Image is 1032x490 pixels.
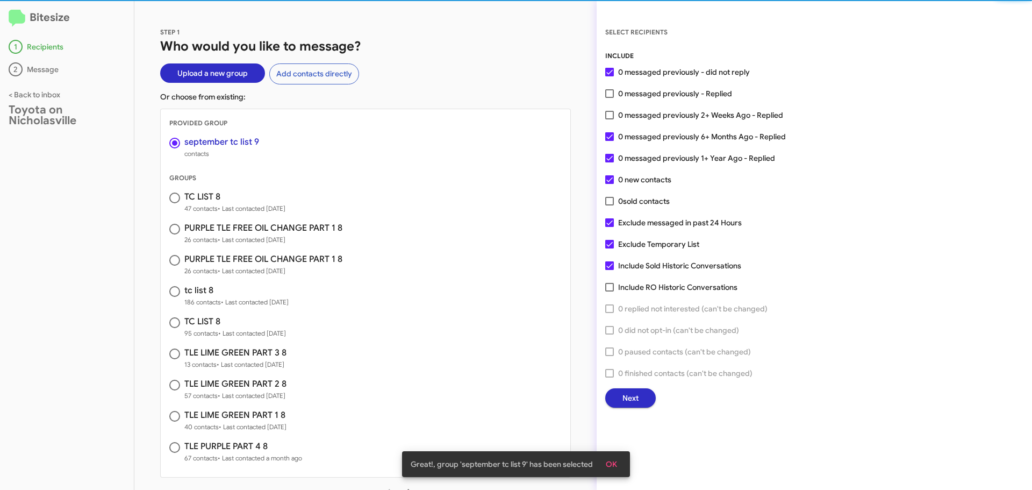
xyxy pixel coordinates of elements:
h3: TLE PURPLE PART 4 8 [184,442,302,451]
span: Next [622,388,639,408]
span: 0 paused contacts (can't be changed) [618,345,751,358]
div: Recipients [9,40,125,54]
span: Great!, group 'september tc list 9' has been selected [411,459,593,470]
h1: Who would you like to message? [160,38,571,55]
h3: TC LIST 8 [184,317,286,326]
h3: TC LIST 8 [184,193,285,201]
span: 0 [618,195,670,208]
span: Include Sold Historic Conversations [618,259,741,272]
span: 0 messaged previously 6+ Months Ago - Replied [618,130,786,143]
div: 1 [9,40,23,54]
span: 0 new contacts [618,173,671,186]
span: 67 contacts [184,453,302,464]
span: OK [606,455,617,474]
span: SELECT RECIPIENTS [605,28,668,36]
span: 186 contacts [184,297,289,308]
span: • Last contacted [DATE] [219,423,286,431]
span: • Last contacted [DATE] [218,204,285,212]
button: Next [605,388,656,408]
span: 13 contacts [184,359,286,370]
span: 0 replied not interested (can't be changed) [618,302,768,315]
span: 0 did not opt-in (can't be changed) [618,324,739,337]
img: logo-minimal.svg [9,10,25,27]
span: 0 messaged previously 1+ Year Ago - Replied [618,152,775,165]
a: < Back to inbox [9,90,60,100]
span: STEP 1 [160,28,180,36]
span: • Last contacted [DATE] [221,298,289,306]
h3: TLE LIME GREEN PART 2 8 [184,380,286,388]
div: 2 [9,62,23,76]
h3: tc list 8 [184,286,289,295]
h3: PURPLE TLE FREE OIL CHANGE PART 1 8 [184,224,342,232]
span: 40 contacts [184,422,286,432]
h3: TLE LIME GREEN PART 3 8 [184,349,286,357]
button: Upload a new group [160,63,265,83]
span: 0 messaged previously 2+ Weeks Ago - Replied [618,109,783,122]
span: 95 contacts [184,328,286,339]
span: • Last contacted [DATE] [218,329,286,337]
span: 26 contacts [184,235,342,245]
h3: TLE LIME GREEN PART 1 8 [184,411,286,420]
h3: PURPLE TLE FREE OIL CHANGE PART 1 8 [184,255,342,264]
span: contacts [184,148,259,159]
div: GROUPS [161,173,570,183]
span: 0 finished contacts (can't be changed) [618,367,752,380]
span: Include RO Historic Conversations [618,281,737,294]
span: Exclude Temporary List [618,238,699,251]
div: Toyota on Nicholasville [9,104,125,126]
button: OK [597,455,626,474]
span: • Last contacted a month ago [218,454,302,462]
span: • Last contacted [DATE] [218,267,285,275]
span: 57 contacts [184,390,286,401]
span: 0 messaged previously - did not reply [618,66,750,79]
span: 26 contacts [184,266,342,276]
div: Message [9,62,125,76]
span: • Last contacted [DATE] [218,236,285,244]
span: sold contacts [623,196,670,206]
span: • Last contacted [DATE] [218,392,285,400]
div: INCLUDE [605,51,1023,61]
span: 47 contacts [184,203,285,214]
span: • Last contacted [DATE] [217,360,284,368]
span: Exclude messaged in past 24 Hours [618,216,742,229]
h3: september tc list 9 [184,138,259,146]
button: Add contacts directly [269,63,359,84]
p: Or choose from existing: [160,91,571,102]
span: Upload a new group [177,63,248,83]
span: 0 messaged previously - Replied [618,87,732,100]
h2: Bitesize [9,9,125,27]
div: PROVIDED GROUP [161,118,570,129]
